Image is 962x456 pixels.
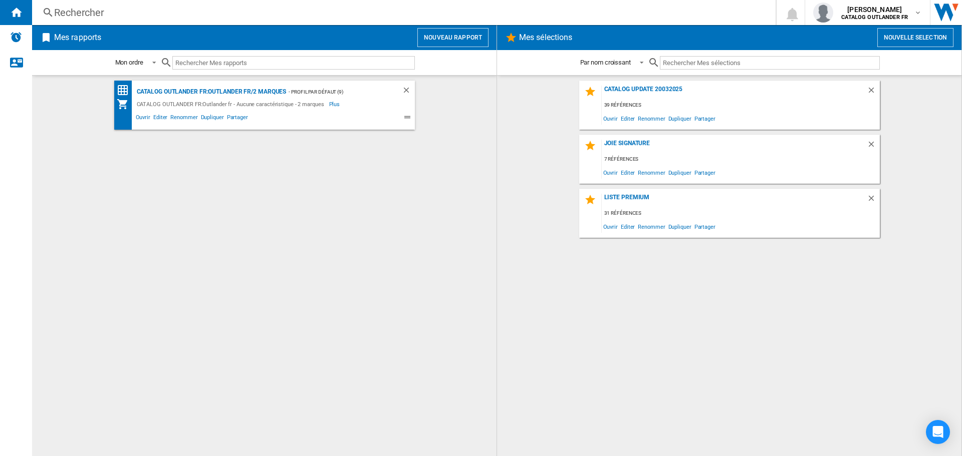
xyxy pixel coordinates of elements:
[602,86,867,99] div: catalog update 20032025
[619,220,636,233] span: Editer
[602,166,619,179] span: Ouvrir
[602,153,880,166] div: 7 références
[580,59,631,66] div: Par nom croissant
[660,56,880,70] input: Rechercher Mes sélections
[602,140,867,153] div: Joie Signature
[867,86,880,99] div: Supprimer
[667,112,693,125] span: Dupliquer
[619,112,636,125] span: Editer
[693,112,717,125] span: Partager
[602,99,880,112] div: 39 références
[402,86,415,98] div: Supprimer
[619,166,636,179] span: Editer
[417,28,489,47] button: Nouveau rapport
[152,113,169,125] span: Editer
[169,113,199,125] span: Renommer
[667,166,693,179] span: Dupliquer
[602,112,619,125] span: Ouvrir
[867,140,880,153] div: Supprimer
[636,166,666,179] span: Renommer
[54,6,750,20] div: Rechercher
[867,194,880,207] div: Supprimer
[693,220,717,233] span: Partager
[602,194,867,207] div: Liste premium
[52,28,103,47] h2: Mes rapports
[115,59,143,66] div: Mon ordre
[286,86,381,98] div: - Profil par défaut (9)
[636,112,666,125] span: Renommer
[134,98,329,110] div: CATALOG OUTLANDER FR:Outlander fr - Aucune caractéristique - 2 marques
[172,56,415,70] input: Rechercher Mes rapports
[841,14,908,21] b: CATALOG OUTLANDER FR
[813,3,833,23] img: profile.jpg
[117,98,134,110] div: Mon assortiment
[636,220,666,233] span: Renommer
[602,207,880,220] div: 31 références
[517,28,574,47] h2: Mes sélections
[10,31,22,43] img: alerts-logo.svg
[667,220,693,233] span: Dupliquer
[693,166,717,179] span: Partager
[877,28,953,47] button: Nouvelle selection
[134,86,287,98] div: CATALOG OUTLANDER FR:Outlander fr/2 marques
[134,113,152,125] span: Ouvrir
[841,5,908,15] span: [PERSON_NAME]
[225,113,250,125] span: Partager
[602,220,619,233] span: Ouvrir
[926,420,950,444] div: Open Intercom Messenger
[117,84,134,97] div: Matrice des prix
[199,113,225,125] span: Dupliquer
[329,98,342,110] span: Plus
